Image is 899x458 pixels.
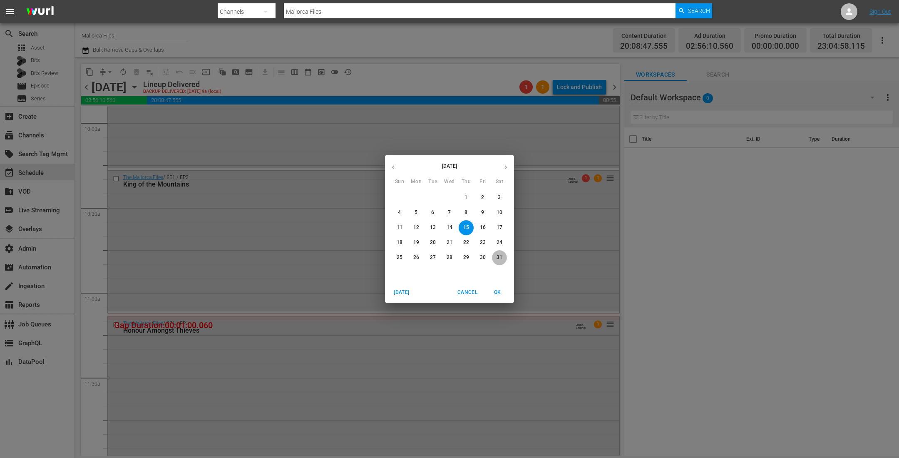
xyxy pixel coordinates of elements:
p: 21 [447,239,452,246]
button: 7 [442,205,457,220]
p: 6 [431,209,434,216]
button: 25 [392,250,407,265]
button: 31 [492,250,507,265]
p: 13 [430,224,436,231]
p: 11 [397,224,402,231]
button: 13 [425,220,440,235]
span: menu [5,7,15,17]
p: 15 [463,224,469,231]
p: 19 [413,239,419,246]
button: 30 [475,250,490,265]
button: Cancel [454,286,481,299]
button: 22 [459,235,474,250]
p: 25 [397,254,402,261]
p: 28 [447,254,452,261]
button: 18 [392,235,407,250]
span: OK [487,288,507,297]
p: 4 [398,209,401,216]
span: Mon [409,178,424,186]
span: [DATE] [392,288,412,297]
a: Sign Out [869,8,891,15]
button: 3 [492,190,507,205]
button: 2 [475,190,490,205]
p: 3 [498,194,501,201]
button: 16 [475,220,490,235]
p: 18 [397,239,402,246]
button: [DATE] [388,286,415,299]
button: 11 [392,220,407,235]
button: 6 [425,205,440,220]
button: 1 [459,190,474,205]
button: 8 [459,205,474,220]
button: 15 [459,220,474,235]
button: 4 [392,205,407,220]
button: 26 [409,250,424,265]
p: 10 [497,209,502,216]
button: 9 [475,205,490,220]
img: ans4CAIJ8jUAAAAAAAAAAAAAAAAAAAAAAAAgQb4GAAAAAAAAAAAAAAAAAAAAAAAAJMjXAAAAAAAAAAAAAAAAAAAAAAAAgAT5G... [20,2,60,22]
p: 8 [464,209,467,216]
p: 16 [480,224,486,231]
button: OK [484,286,511,299]
p: 5 [415,209,417,216]
button: 19 [409,235,424,250]
p: 30 [480,254,486,261]
span: Sat [492,178,507,186]
button: 12 [409,220,424,235]
span: Tue [425,178,440,186]
button: 23 [475,235,490,250]
p: 23 [480,239,486,246]
p: 26 [413,254,419,261]
p: [DATE] [401,162,498,170]
button: 27 [425,250,440,265]
button: 24 [492,235,507,250]
button: 28 [442,250,457,265]
button: 17 [492,220,507,235]
p: 29 [463,254,469,261]
button: 29 [459,250,474,265]
p: 2 [481,194,484,201]
button: 21 [442,235,457,250]
span: Wed [442,178,457,186]
p: 24 [497,239,502,246]
span: Fri [475,178,490,186]
span: Search [688,3,710,18]
span: Cancel [457,288,477,297]
p: 27 [430,254,436,261]
p: 7 [448,209,451,216]
span: Thu [459,178,474,186]
p: 1 [464,194,467,201]
p: 14 [447,224,452,231]
p: 17 [497,224,502,231]
p: 20 [430,239,436,246]
p: 12 [413,224,419,231]
button: 5 [409,205,424,220]
p: 22 [463,239,469,246]
p: 31 [497,254,502,261]
p: 9 [481,209,484,216]
button: 10 [492,205,507,220]
button: 20 [425,235,440,250]
span: Sun [392,178,407,186]
button: 14 [442,220,457,235]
